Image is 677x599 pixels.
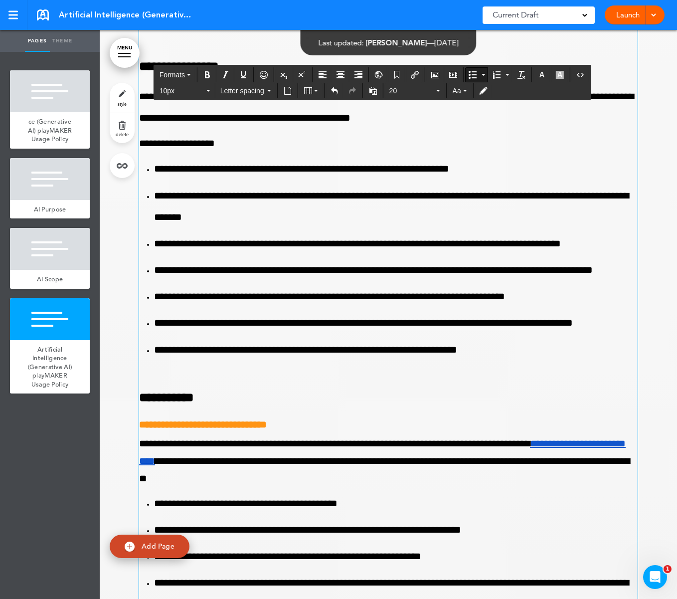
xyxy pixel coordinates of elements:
[142,542,174,551] span: Add Page
[220,86,265,96] span: Letter spacing
[364,83,381,98] div: Paste as text
[370,67,387,82] div: Insert/Edit global anchor link
[110,38,140,68] a: MENU
[300,83,323,98] div: Table
[294,67,311,82] div: Superscript
[28,117,72,143] span: ce (Generative AI) playMAKER Usage Policy
[332,67,349,82] div: Align center
[28,345,72,389] span: Artificial Intelligence (Generative AI) playMAKER Usage Policy
[110,113,135,143] a: delete
[10,200,90,219] a: AI Purpose
[118,101,127,107] span: style
[37,275,63,283] span: AI Scope
[34,205,66,213] span: AI Purpose
[319,38,364,47] span: Last updated:
[513,67,530,82] div: Clear formatting
[453,87,461,95] span: Aa
[493,8,538,22] span: Current Draft
[10,340,90,394] a: Artificial Intelligence (Generative AI) playMAKER Usage Policy
[314,67,331,82] div: Align left
[217,67,234,82] div: Italic
[235,67,252,82] div: Underline
[110,83,135,113] a: style
[25,30,50,52] a: Pages
[116,131,129,137] span: delete
[389,86,434,96] span: 20
[475,83,492,98] div: Toggle Tracking Changes
[319,39,459,46] div: —
[388,67,405,82] div: Anchor
[160,86,204,96] span: 10px
[465,67,488,82] div: Bullet list
[160,71,185,79] span: Formats
[276,67,293,82] div: Subscript
[10,112,90,149] a: ce (Generative AI) playMAKER Usage Policy
[427,67,444,82] div: Airmason image
[279,83,296,98] div: Insert document
[326,83,343,98] div: Undo
[125,542,135,552] img: add.svg
[435,38,459,47] span: [DATE]
[110,535,189,558] a: Add Page
[643,565,667,589] iframe: Intercom live chat
[344,83,361,98] div: Redo
[199,67,216,82] div: Bold
[59,9,193,20] span: Artificial Intelligence (Generative AI) playMAKER Usage Policy
[572,67,589,82] div: Source code
[50,30,75,52] a: Theme
[445,67,462,82] div: Insert/edit media
[10,270,90,289] a: AI Scope
[612,5,644,24] a: Launch
[350,67,367,82] div: Align right
[664,565,672,573] span: 1
[366,38,427,47] span: [PERSON_NAME]
[489,67,512,82] div: Numbered list
[406,67,423,82] div: Insert/edit airmason link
